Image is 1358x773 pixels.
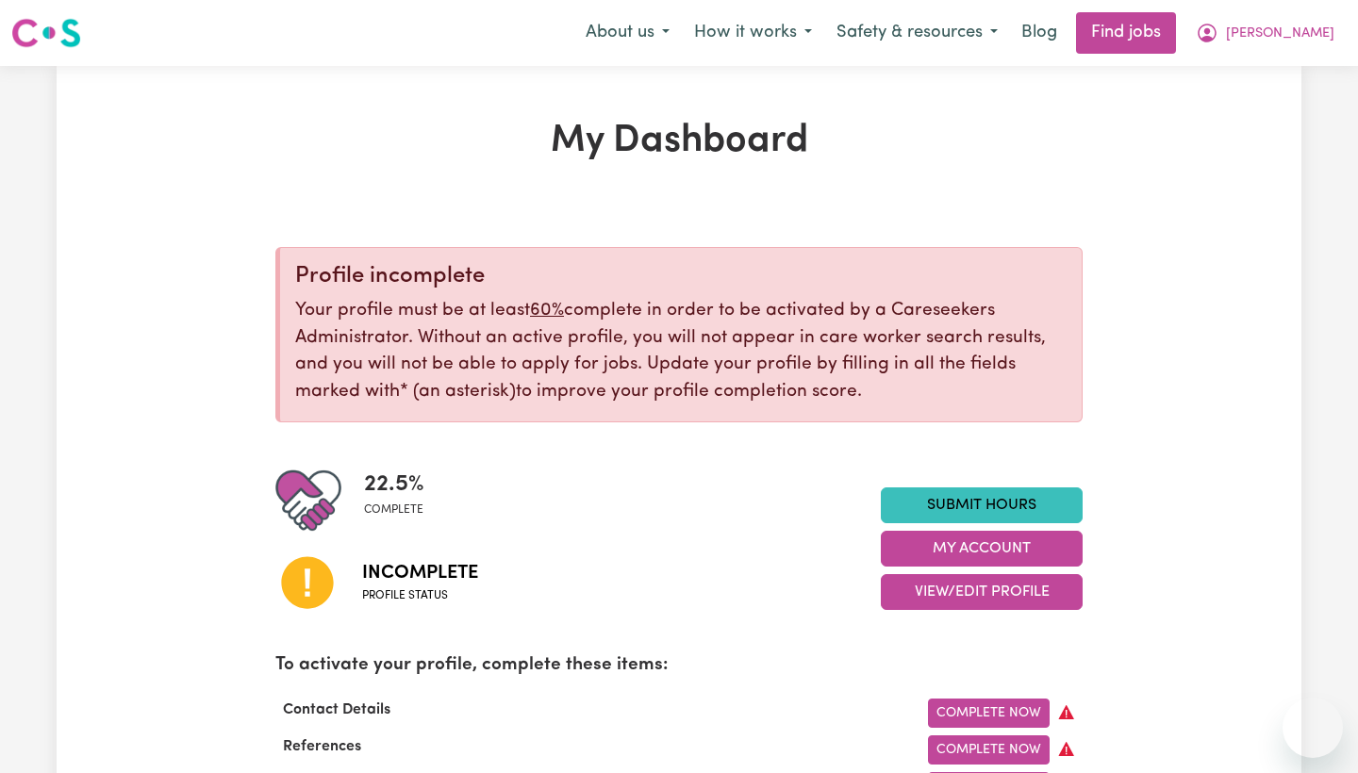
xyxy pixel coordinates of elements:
span: References [275,739,369,754]
button: How it works [682,13,824,53]
a: Blog [1010,12,1068,54]
a: Complete Now [928,699,1050,728]
button: My Account [1184,13,1347,53]
u: 60% [530,302,564,320]
iframe: Button to launch messaging window [1283,698,1343,758]
p: Your profile must be at least complete in order to be activated by a Careseekers Administrator. W... [295,298,1067,406]
a: Submit Hours [881,487,1083,523]
a: Complete Now [928,735,1050,765]
div: Profile completeness: 22.5% [364,468,439,534]
div: Profile incomplete [295,263,1067,290]
span: [PERSON_NAME] [1226,24,1334,44]
span: Profile status [362,587,478,604]
button: Safety & resources [824,13,1010,53]
span: Incomplete [362,559,478,587]
img: Careseekers logo [11,16,81,50]
span: an asterisk [400,383,516,401]
a: Find jobs [1076,12,1176,54]
h1: My Dashboard [275,119,1083,164]
button: View/Edit Profile [881,574,1083,610]
button: About us [573,13,682,53]
span: complete [364,502,424,518]
a: Careseekers logo [11,11,81,55]
p: To activate your profile, complete these items: [275,652,1083,680]
span: 22.5 % [364,468,424,502]
button: My Account [881,531,1083,567]
span: Contact Details [275,702,398,717]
